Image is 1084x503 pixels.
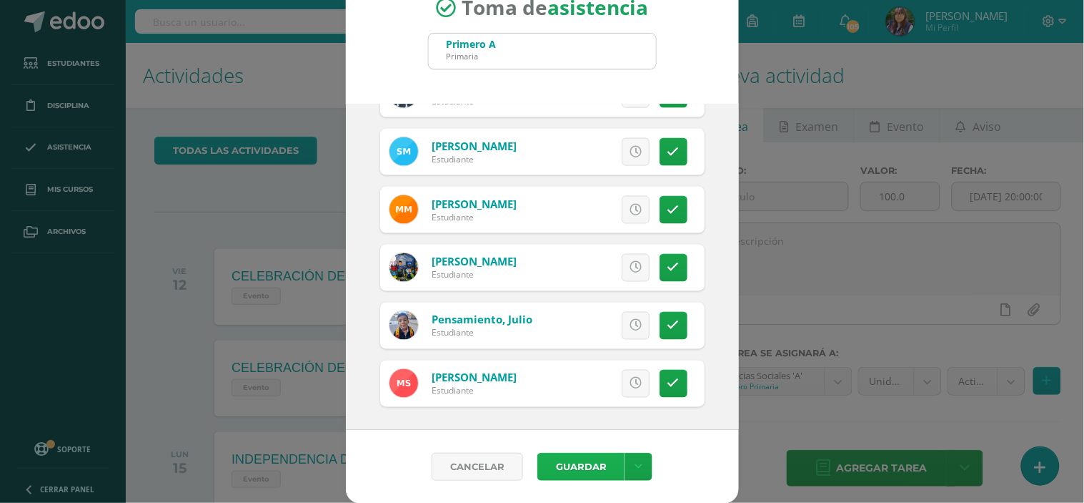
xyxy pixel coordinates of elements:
[432,313,532,327] a: Pensamiento, Julio
[432,269,517,281] div: Estudiante
[389,253,418,282] img: dcaf5a3d1792485501248405a57d00c4.png
[432,385,517,397] div: Estudiante
[432,139,517,153] a: [PERSON_NAME]
[432,453,523,481] a: Cancelar
[432,197,517,211] a: [PERSON_NAME]
[432,211,517,223] div: Estudiante
[447,51,497,62] div: Primaria
[432,327,532,339] div: Estudiante
[432,153,517,165] div: Estudiante
[537,453,625,481] button: Guardar
[432,255,517,269] a: [PERSON_NAME]
[389,137,418,166] img: 33927b736da7a3e370b38c6fb2e16b9c.png
[429,34,656,69] input: Busca un grado o sección aquí...
[389,369,418,398] img: 09232247c0b0cbaecf764a960ba4c456.png
[389,195,418,224] img: 5517557a00ec6cb4703d17cce7e93c31.png
[432,371,517,385] a: [PERSON_NAME]
[389,311,418,340] img: 6e7454127d5b9f660b61043954dc5ce8.png
[447,37,497,51] div: Primero A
